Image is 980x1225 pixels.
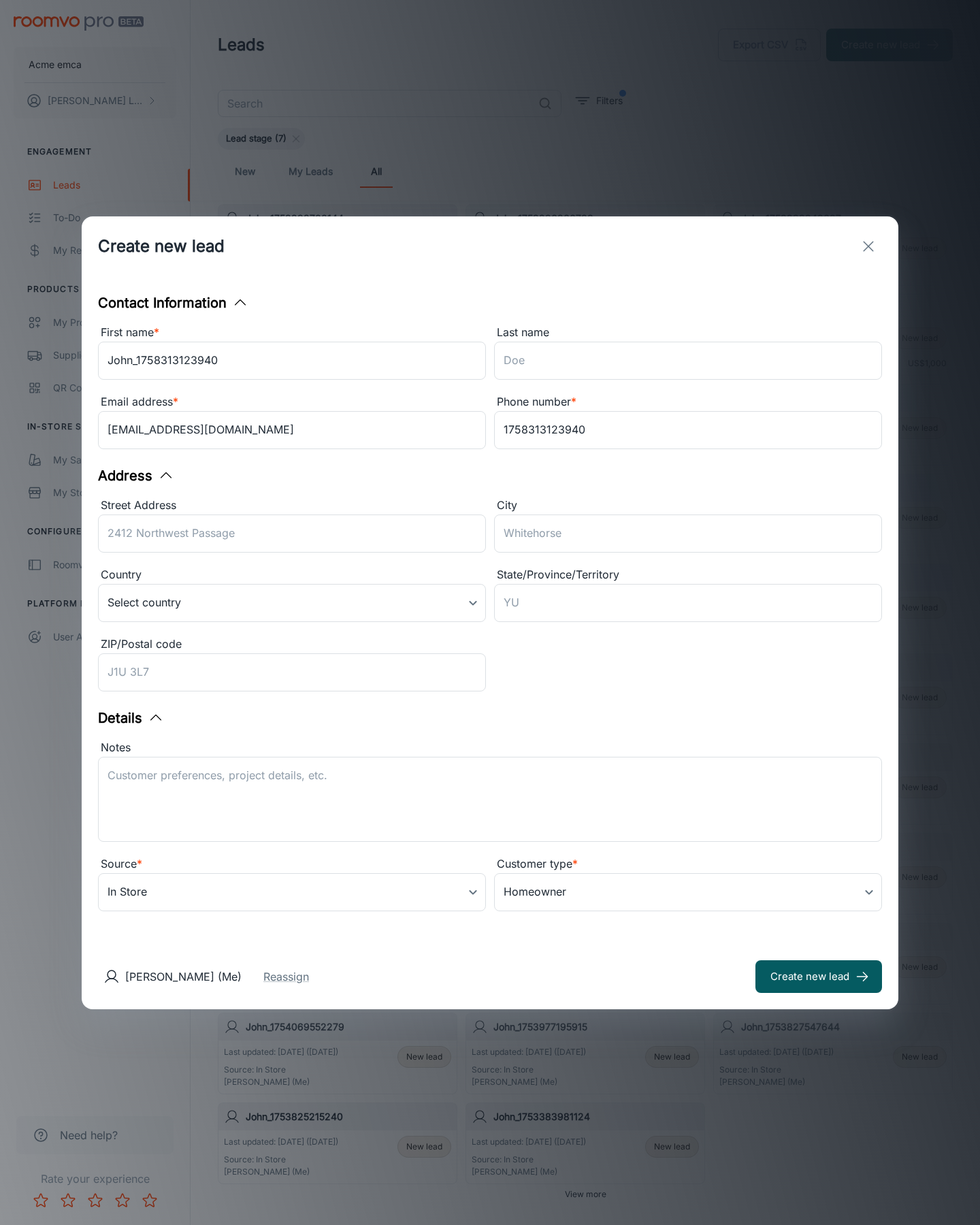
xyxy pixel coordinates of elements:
[98,653,486,691] input: J1U 3L7
[98,234,225,259] h1: Create new lead
[98,393,486,411] div: Email address
[98,855,486,873] div: Source
[494,342,882,380] input: Doe
[98,411,486,449] input: myname@example.com
[494,324,882,342] div: Last name
[755,960,882,993] button: Create new lead
[494,584,882,622] input: YU
[98,293,248,313] button: Contact Information
[494,855,882,873] div: Customer type
[98,566,486,584] div: Country
[98,497,486,514] div: Street Address
[98,873,486,911] div: In Store
[98,465,174,486] button: Address
[98,708,164,728] button: Details
[494,393,882,411] div: Phone number
[125,968,242,985] p: [PERSON_NAME] (Me)
[494,873,882,911] div: Homeowner
[98,324,486,342] div: First name
[98,342,486,380] input: John
[494,411,882,449] input: +1 439-123-4567
[98,584,486,622] div: Select country
[263,968,309,985] button: Reassign
[98,514,486,553] input: 2412 Northwest Passage
[494,497,882,514] div: City
[98,636,486,653] div: ZIP/Postal code
[855,233,882,260] button: exit
[494,566,882,584] div: State/Province/Territory
[494,514,882,553] input: Whitehorse
[98,739,882,757] div: Notes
